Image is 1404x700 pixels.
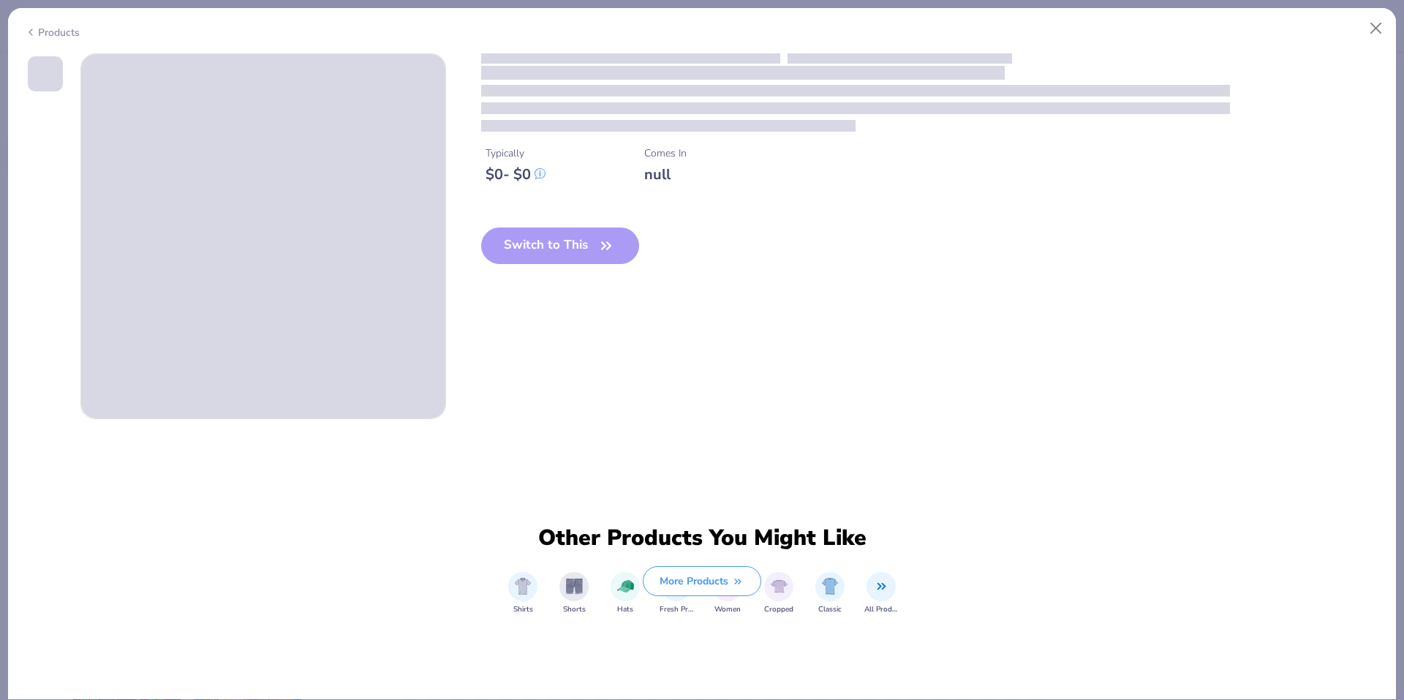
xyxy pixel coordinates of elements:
div: filter for Cropped [764,572,793,615]
button: filter button [508,572,537,615]
div: null [644,165,687,184]
img: All Products Image [873,578,890,595]
div: filter for All Products [864,572,898,615]
img: Cropped Image [771,578,788,595]
div: filter for Classic [815,572,845,615]
img: Shorts Image [566,578,583,595]
img: Classic Image [822,578,839,595]
div: filter for Shirts [508,572,537,615]
div: $ 0 - $ 0 [486,165,546,184]
div: Products [25,25,80,40]
img: Hats Image [617,578,634,595]
button: filter button [559,572,589,615]
button: Close [1362,15,1390,42]
button: filter button [764,572,793,615]
button: More Products [643,566,761,596]
div: Comes In [644,146,687,161]
button: filter button [611,572,640,615]
div: Other Products You Might Like [529,525,875,552]
button: filter button [864,572,898,615]
div: Typically [486,146,546,161]
img: Shirts Image [515,578,532,595]
div: filter for Hats [611,572,640,615]
div: filter for Shorts [559,572,589,615]
button: filter button [815,572,845,615]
